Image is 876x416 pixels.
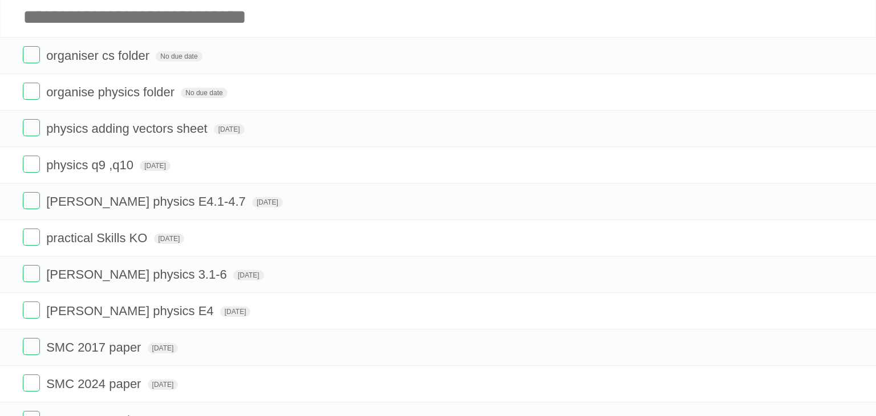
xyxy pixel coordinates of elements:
[148,380,179,390] span: [DATE]
[148,343,179,353] span: [DATE]
[46,48,152,63] span: organiser cs folder
[23,119,40,136] label: Done
[46,231,150,245] span: practical Skills KO
[23,46,40,63] label: Done
[23,156,40,173] label: Done
[23,338,40,355] label: Done
[233,270,264,280] span: [DATE]
[23,265,40,282] label: Done
[23,374,40,391] label: Done
[46,340,144,354] span: SMC 2017 paper
[23,192,40,209] label: Done
[23,83,40,100] label: Done
[46,121,210,136] span: physics adding vectors sheet
[23,301,40,319] label: Done
[46,377,144,391] span: SMC 2024 paper
[252,197,283,207] span: [DATE]
[140,161,171,171] span: [DATE]
[181,88,227,98] span: No due date
[46,194,249,209] span: [PERSON_NAME] physics E4.1-4.7
[46,158,136,172] span: physics q9 ,q10
[46,85,177,99] span: organise physics folder
[23,229,40,246] label: Done
[214,124,245,134] span: [DATE]
[46,304,216,318] span: [PERSON_NAME] physics E4
[154,234,185,244] span: [DATE]
[220,307,251,317] span: [DATE]
[156,51,202,62] span: No due date
[46,267,230,282] span: [PERSON_NAME] physics 3.1-6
